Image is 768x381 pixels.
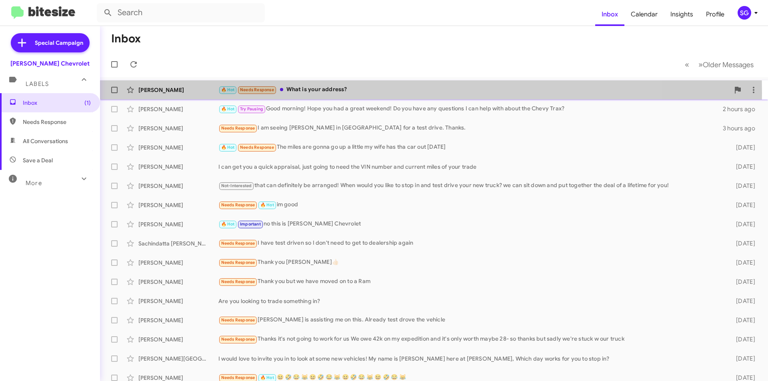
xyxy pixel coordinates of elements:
[218,315,723,325] div: [PERSON_NAME] is assisting me on this. Already test drove the vehicle
[23,99,91,107] span: Inbox
[218,239,723,248] div: I have test driven so I don't need to get to dealership again
[138,182,218,190] div: [PERSON_NAME]
[218,163,723,171] div: I can get you a quick appraisal, just going to need the VIN number and current miles of your trade
[26,80,49,88] span: Labels
[595,3,624,26] a: Inbox
[260,202,274,207] span: 🔥 Hot
[218,335,723,344] div: Thanks it's not going to work for us We owe 42k on my expedition and it's only worth maybe 28- so...
[35,39,83,47] span: Special Campaign
[664,3,700,26] a: Insights
[221,145,235,150] span: 🔥 Hot
[218,219,723,229] div: no this is [PERSON_NAME] Chevrolet
[723,259,762,267] div: [DATE]
[138,259,218,267] div: [PERSON_NAME]
[685,60,689,70] span: «
[218,181,723,190] div: that can definitely be arranged! When would you like to stop in and test drive your new truck? we...
[723,201,762,209] div: [DATE]
[723,220,762,228] div: [DATE]
[221,221,235,227] span: 🔥 Hot
[26,180,42,187] span: More
[221,279,255,284] span: Needs Response
[218,297,723,305] div: Are you looking to trade something in?
[23,137,68,145] span: All Conversations
[723,163,762,171] div: [DATE]
[723,105,762,113] div: 2 hours ago
[97,3,265,22] input: Search
[723,182,762,190] div: [DATE]
[138,297,218,305] div: [PERSON_NAME]
[221,183,252,188] span: Not-Interested
[260,375,274,380] span: 🔥 Hot
[703,60,754,69] span: Older Messages
[723,144,762,152] div: [DATE]
[698,60,703,70] span: »
[218,258,723,267] div: Thank you [PERSON_NAME]👍🏻
[138,201,218,209] div: [PERSON_NAME]
[138,239,218,247] div: Sachindatta [PERSON_NAME]
[723,355,762,363] div: [DATE]
[23,156,53,164] span: Save a Deal
[221,87,235,92] span: 🔥 Hot
[240,145,274,150] span: Needs Response
[731,6,759,20] button: SG
[218,143,723,152] div: The miles are gonna go up a little my wife has tha car out [DATE]
[218,85,730,94] div: What is your address?
[10,60,90,68] div: [PERSON_NAME] Chevrolet
[138,316,218,324] div: [PERSON_NAME]
[138,124,218,132] div: [PERSON_NAME]
[723,316,762,324] div: [DATE]
[694,56,758,73] button: Next
[218,277,723,286] div: Thank you but we have moved on to a Ram
[218,104,723,114] div: Good morning! Hope you had a great weekend! Do you have any questions I can help with about the C...
[723,124,762,132] div: 3 hours ago
[218,200,723,209] div: im good
[138,144,218,152] div: [PERSON_NAME]
[138,163,218,171] div: [PERSON_NAME]
[723,239,762,247] div: [DATE]
[221,106,235,112] span: 🔥 Hot
[680,56,694,73] button: Previous
[723,297,762,305] div: [DATE]
[240,221,261,227] span: Important
[700,3,731,26] a: Profile
[218,124,723,133] div: I am seeing [PERSON_NAME] in [GEOGRAPHIC_DATA] for a test drive. Thanks.
[84,99,91,107] span: (1)
[138,86,218,94] div: [PERSON_NAME]
[221,337,255,342] span: Needs Response
[138,355,218,363] div: [PERSON_NAME][GEOGRAPHIC_DATA]
[240,106,263,112] span: Try Pausing
[221,317,255,323] span: Needs Response
[138,220,218,228] div: [PERSON_NAME]
[680,56,758,73] nav: Page navigation example
[624,3,664,26] a: Calendar
[221,202,255,207] span: Needs Response
[138,278,218,286] div: [PERSON_NAME]
[221,241,255,246] span: Needs Response
[138,335,218,343] div: [PERSON_NAME]
[723,335,762,343] div: [DATE]
[738,6,751,20] div: SG
[218,355,723,363] div: I would love to invite you in to look at some new vehicles! My name is [PERSON_NAME] here at [PER...
[221,126,255,131] span: Needs Response
[138,105,218,113] div: [PERSON_NAME]
[23,118,91,126] span: Needs Response
[240,87,274,92] span: Needs Response
[111,32,141,45] h1: Inbox
[11,33,90,52] a: Special Campaign
[221,375,255,380] span: Needs Response
[723,278,762,286] div: [DATE]
[221,260,255,265] span: Needs Response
